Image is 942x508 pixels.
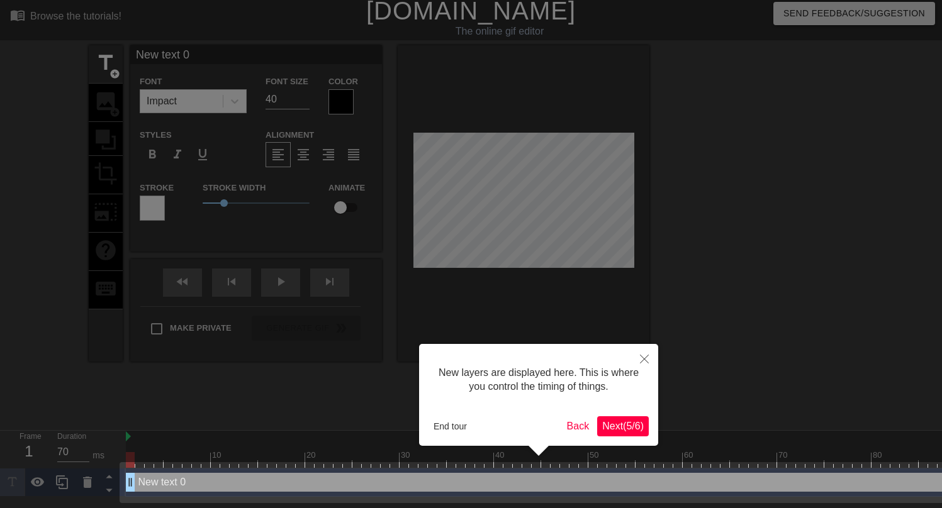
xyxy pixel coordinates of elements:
button: Next [597,416,649,436]
button: End tour [429,417,472,436]
div: New layers are displayed here. This is where you control the timing of things. [429,353,649,407]
button: Close [631,344,658,373]
button: Back [562,416,595,436]
span: Next ( 5 / 6 ) [602,421,644,431]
